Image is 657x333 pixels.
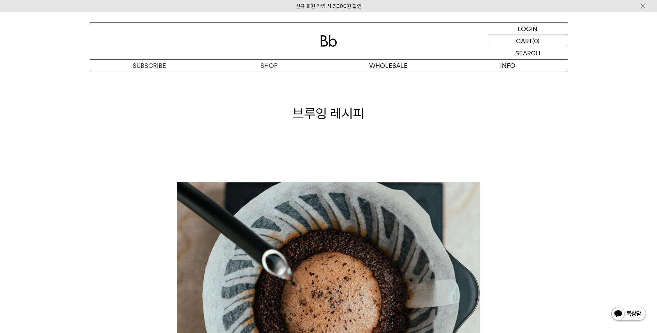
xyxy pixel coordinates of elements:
[488,23,568,35] a: LOGIN
[209,60,329,72] a: SHOP
[296,3,362,9] a: 신규 회원 가입 시 3,000원 할인
[90,104,568,123] h1: 브루잉 레시피
[611,306,647,323] img: 카카오톡 채널 1:1 채팅 버튼
[488,35,568,47] a: CART (0)
[515,47,540,59] p: SEARCH
[532,35,540,47] p: (0)
[329,60,448,72] p: WHOLESALE
[320,35,337,47] img: 로고
[448,60,568,72] p: INFO
[90,60,209,72] a: SUBSCRIBE
[516,35,532,47] p: CART
[518,23,538,35] p: LOGIN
